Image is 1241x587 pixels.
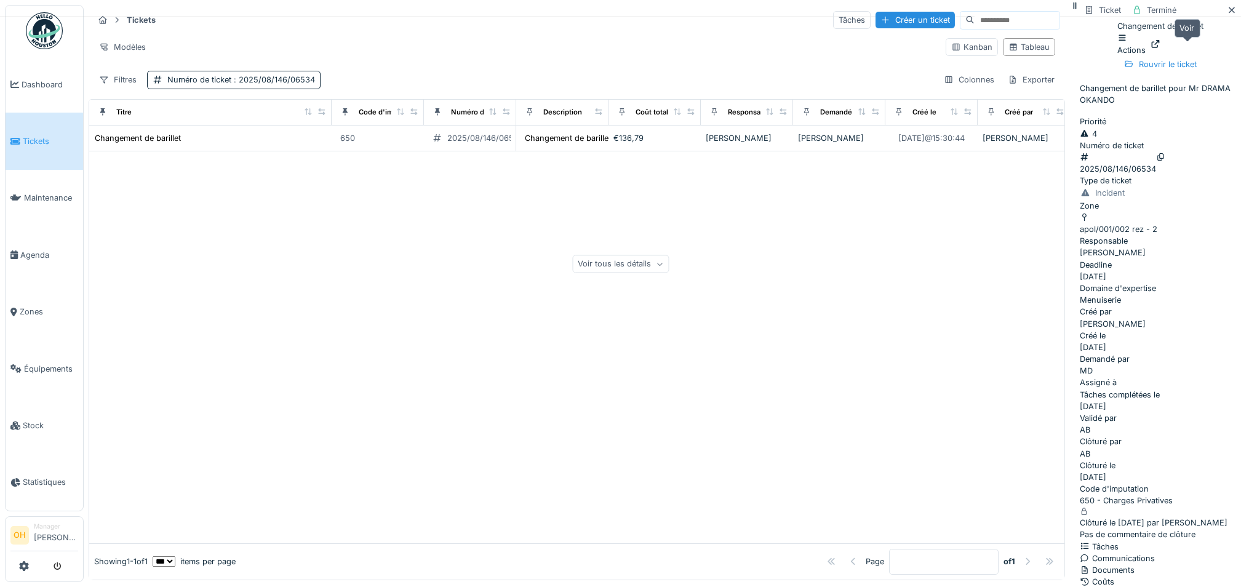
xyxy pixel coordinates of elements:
div: AB [1080,424,1090,436]
div: Demandé par [820,107,864,118]
div: 4 [1080,128,1241,140]
span: Maintenance [24,192,78,204]
div: Filtres [94,71,142,89]
div: MD [1080,365,1093,377]
div: 650 - Charges Privatives [1080,483,1241,506]
div: €136,79 [613,132,696,144]
div: Modèles [94,38,151,56]
div: Documents [1080,564,1241,576]
span: Stock [23,420,78,431]
span: : 2025/08/146/06534 [231,75,315,84]
div: Incident [1095,187,1125,199]
p: Changement de barillet pour Mr DRAMA OKANDO [1080,82,1241,106]
div: Créé par [1005,107,1033,118]
div: Créé le [1080,330,1241,341]
li: OH [10,526,29,545]
div: Clôturé par [1080,436,1241,447]
div: Validé par [1080,412,1241,424]
div: Terminé [1147,4,1176,16]
div: Numéro de ticket [1080,140,1241,151]
div: [DATE] @ 15:30:44 [898,132,965,144]
a: Zones [6,284,83,340]
div: Code d'imputation [359,107,421,118]
div: Titre [116,107,132,118]
div: Tableau [1008,41,1050,53]
span: Zones [20,306,78,317]
a: Équipements [6,340,83,397]
div: Rouvrir le ticket [1119,56,1202,73]
div: [DATE] [1080,341,1106,353]
div: [PERSON_NAME] [798,132,880,144]
div: Coût total [636,107,668,118]
img: Badge_color-CXgf-gQk.svg [26,12,63,49]
div: Voir tous les détails [572,255,669,273]
span: Équipements [24,363,78,375]
strong: Tickets [122,14,161,26]
div: [PERSON_NAME] [1080,306,1241,329]
div: Menuiserie [1080,282,1241,306]
div: 650 [340,132,355,144]
div: Créé par [1080,306,1241,317]
div: Changement de barillet pour Mr DRAMA OKANDO [525,132,713,144]
div: Changement de barillet [1117,20,1203,56]
div: Showing 1 - 1 of 1 [94,556,148,567]
div: Numéro de ticket [451,107,509,118]
div: Manager [34,522,78,531]
a: Tickets [6,113,83,169]
div: Colonnes [938,71,1000,89]
div: Clôturé le [DATE] par [PERSON_NAME] [1080,517,1241,529]
div: 2025/08/146/06534 [447,132,524,144]
div: Demandé par [1080,353,1241,365]
div: Ticket [1099,4,1121,16]
div: Changement de barillet [95,132,181,144]
span: Agenda [20,249,78,261]
a: Statistiques [6,454,83,511]
div: Exporter [1002,71,1060,89]
span: Tickets [23,135,78,147]
div: Priorité [1080,116,1241,127]
div: Tâches [833,11,871,29]
div: Deadline [1080,259,1241,271]
div: Tâches complétées le [1080,389,1241,401]
div: [DATE] [1080,271,1106,282]
strong: of 1 [1004,556,1015,567]
li: [PERSON_NAME] [34,522,78,548]
div: Description [543,107,582,118]
div: Clôturé le [1080,460,1241,471]
div: Voir [1175,19,1200,37]
div: [PERSON_NAME] [1080,235,1241,258]
span: Statistiques [23,476,78,488]
div: Tâches [1080,541,1241,553]
div: 2025/08/146/06534 [1080,163,1156,175]
div: Code d'imputation [1080,483,1241,495]
div: [DATE] [1080,401,1106,412]
div: AB [1080,448,1090,460]
div: Communications [1080,553,1241,564]
span: Dashboard [22,79,78,90]
div: Créé le [912,107,936,118]
div: [PERSON_NAME] [706,132,788,144]
div: Actions [1117,32,1146,55]
div: Type de ticket [1080,175,1241,186]
div: Pas de commentaire de clôture [1080,529,1241,540]
div: apol/001/002 rez - 2 [1080,223,1157,235]
div: Numéro de ticket [167,74,315,86]
div: Responsable [728,107,771,118]
a: OH Manager[PERSON_NAME] [10,522,78,551]
div: Kanban [951,41,992,53]
a: Stock [6,397,83,453]
a: Dashboard [6,56,83,113]
a: Maintenance [6,170,83,226]
div: [DATE] [1080,471,1106,483]
div: Assigné à [1080,377,1241,388]
div: Responsable [1080,235,1241,247]
div: Créer un ticket [876,12,955,28]
div: items per page [153,556,236,567]
div: Zone [1080,200,1241,212]
div: Page [866,556,884,567]
a: Agenda [6,226,83,283]
div: [PERSON_NAME] [983,132,1065,144]
div: Domaine d'expertise [1080,282,1241,294]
